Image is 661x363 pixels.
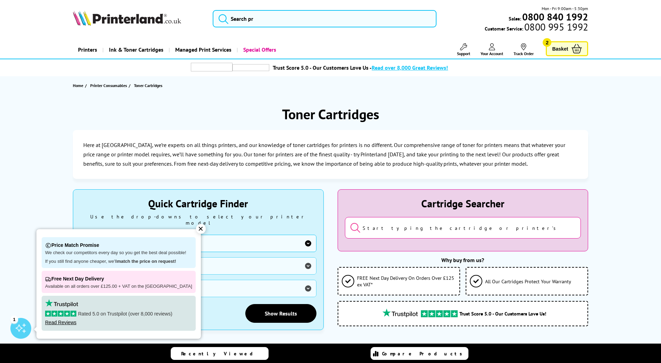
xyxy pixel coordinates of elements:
[421,310,458,317] img: trustpilot rating
[357,275,456,288] span: FREE Next Day Delivery On Orders Over £125 ex VAT*
[485,24,588,32] span: Customer Service:
[338,257,588,263] div: Why buy from us?
[73,10,181,26] img: Printerland Logo
[80,197,316,210] div: Quick Cartridge Finder
[45,250,192,256] p: We check our competitors every day so you get the best deal possible!
[232,64,269,71] img: trustpilot rating
[457,43,470,56] a: Support
[45,259,192,265] p: If you still find anyone cheaper, we'll
[552,44,568,53] span: Basket
[45,311,192,317] p: Rated 5.0 on Trustpilot (over 8,000 reviews)
[481,43,503,56] a: Your Account
[45,320,76,325] a: Read Reviews
[73,82,85,89] a: Home
[191,63,232,71] img: trustpilot rating
[171,347,269,360] a: Recently Viewed
[522,10,588,23] b: 0800 840 1992
[542,5,588,12] span: Mon - Fri 9:00am - 5:30pm
[237,41,281,59] a: Special Offers
[459,310,546,317] span: Trust Score 5.0 - Our Customers Love Us!
[45,274,192,284] p: Free Next Day Delivery
[371,347,468,360] a: Compare Products
[45,284,192,289] p: Available on all orders over £125.00 + VAT on the [GEOGRAPHIC_DATA]
[345,217,581,239] input: Start typing the cartridge or printer's name...
[514,43,534,56] a: Track Order
[90,82,127,89] span: Printer Consumables
[181,351,260,357] span: Recently Viewed
[45,241,192,250] p: Price Match Promise
[102,41,169,59] a: Ink & Toner Cartridges
[372,64,448,71] span: Read over 8,000 Great Reviews!
[45,311,76,317] img: stars-5.svg
[73,10,204,27] a: Printerland Logo
[90,82,129,89] a: Printer Consumables
[73,41,102,59] a: Printers
[245,304,316,323] a: Show Results
[509,15,521,22] span: Sales:
[481,51,503,56] span: Your Account
[546,41,588,56] a: Basket 2
[83,140,578,169] p: Here at [GEOGRAPHIC_DATA], we’re experts on all things printers, and our knowledge of toner cartr...
[169,41,237,59] a: Managed Print Services
[543,38,551,47] span: 2
[134,83,162,88] span: Toner Cartridges
[196,224,206,234] div: ✕
[345,197,581,210] div: Cartridge Searcher
[282,105,379,123] h1: Toner Cartridges
[523,24,588,30] span: 0800 995 1992
[213,10,437,27] input: Search pr
[80,214,316,226] div: Use the drop-downs to select your printer model
[485,278,571,285] span: All Our Cartridges Protect Your Warranty
[117,259,176,264] strong: match the price on request!
[382,351,466,357] span: Compare Products
[273,64,448,71] a: Trust Score 5.0 - Our Customers Love Us -Read over 8,000 Great Reviews!
[379,309,421,317] img: trustpilot rating
[109,41,163,59] span: Ink & Toner Cartridges
[10,316,18,323] div: 1
[457,51,470,56] span: Support
[45,299,78,307] img: trustpilot rating
[521,14,588,20] a: 0800 840 1992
